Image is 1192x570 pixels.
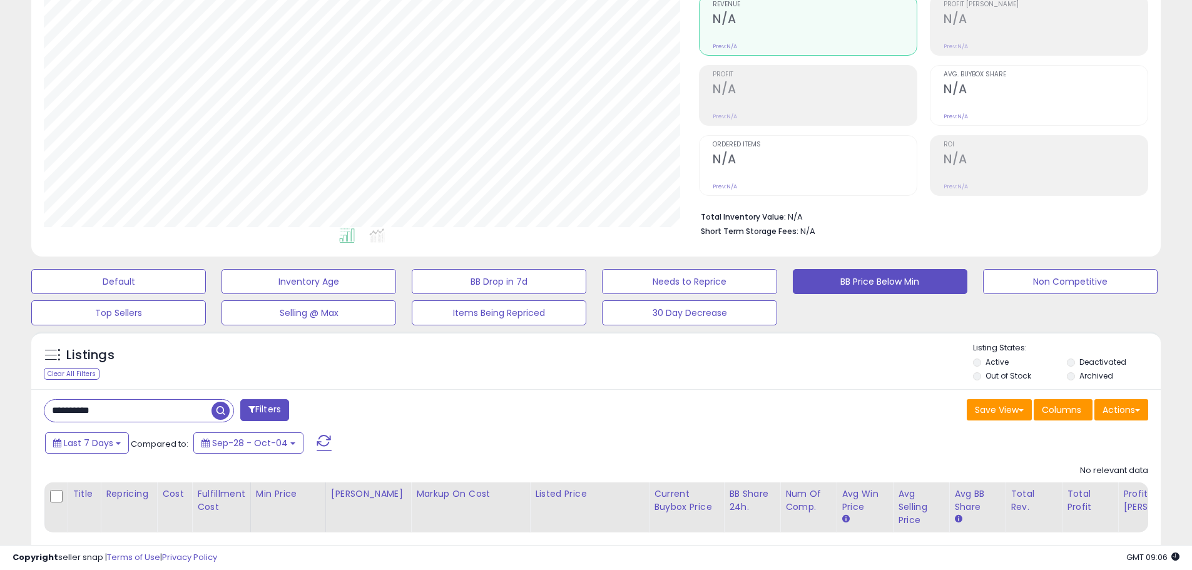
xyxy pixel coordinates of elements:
[973,342,1161,354] p: Listing States:
[193,432,303,454] button: Sep-28 - Oct-04
[944,71,1148,78] span: Avg. Buybox Share
[713,152,917,169] h2: N/A
[45,432,129,454] button: Last 7 Days
[107,551,160,563] a: Terms of Use
[793,269,967,294] button: BB Price Below Min
[701,208,1139,223] li: N/A
[1034,399,1093,420] button: Columns
[954,514,962,525] small: Avg BB Share.
[842,487,887,514] div: Avg Win Price
[44,368,99,380] div: Clear All Filters
[411,482,530,532] th: The percentage added to the cost of goods (COGS) that forms the calculator for Min & Max prices.
[1126,551,1179,563] span: 2025-10-12 09:06 GMT
[1080,465,1148,477] div: No relevant data
[162,551,217,563] a: Privacy Policy
[31,300,206,325] button: Top Sellers
[1042,404,1081,416] span: Columns
[602,300,777,325] button: 30 Day Decrease
[986,357,1009,367] label: Active
[785,487,831,514] div: Num of Comp.
[713,43,737,50] small: Prev: N/A
[944,141,1148,148] span: ROI
[944,113,968,120] small: Prev: N/A
[106,487,151,501] div: Repricing
[31,269,206,294] button: Default
[713,71,917,78] span: Profit
[729,487,775,514] div: BB Share 24h.
[713,183,737,190] small: Prev: N/A
[66,347,115,364] h5: Listings
[842,514,849,525] small: Avg Win Price.
[954,487,1000,514] div: Avg BB Share
[256,487,320,501] div: Min Price
[1079,357,1126,367] label: Deactivated
[701,211,786,222] b: Total Inventory Value:
[73,487,95,501] div: Title
[713,113,737,120] small: Prev: N/A
[967,399,1032,420] button: Save View
[13,551,58,563] strong: Copyright
[416,487,524,501] div: Markup on Cost
[535,487,643,501] div: Listed Price
[713,12,917,29] h2: N/A
[701,226,798,237] b: Short Term Storage Fees:
[1067,487,1113,514] div: Total Profit
[944,1,1148,8] span: Profit [PERSON_NAME]
[1094,399,1148,420] button: Actions
[944,152,1148,169] h2: N/A
[331,487,405,501] div: [PERSON_NAME]
[986,370,1031,381] label: Out of Stock
[1079,370,1113,381] label: Archived
[944,183,968,190] small: Prev: N/A
[412,269,586,294] button: BB Drop in 7d
[162,487,186,501] div: Cost
[412,300,586,325] button: Items Being Repriced
[944,82,1148,99] h2: N/A
[13,552,217,564] div: seller snap | |
[983,269,1158,294] button: Non Competitive
[944,43,968,50] small: Prev: N/A
[131,438,188,450] span: Compared to:
[64,437,113,449] span: Last 7 Days
[944,12,1148,29] h2: N/A
[240,399,289,421] button: Filters
[654,487,718,514] div: Current Buybox Price
[713,141,917,148] span: Ordered Items
[602,269,777,294] button: Needs to Reprice
[197,487,245,514] div: Fulfillment Cost
[1011,487,1056,514] div: Total Rev.
[713,82,917,99] h2: N/A
[800,225,815,237] span: N/A
[713,1,917,8] span: Revenue
[898,487,944,527] div: Avg Selling Price
[222,300,396,325] button: Selling @ Max
[212,437,288,449] span: Sep-28 - Oct-04
[222,269,396,294] button: Inventory Age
